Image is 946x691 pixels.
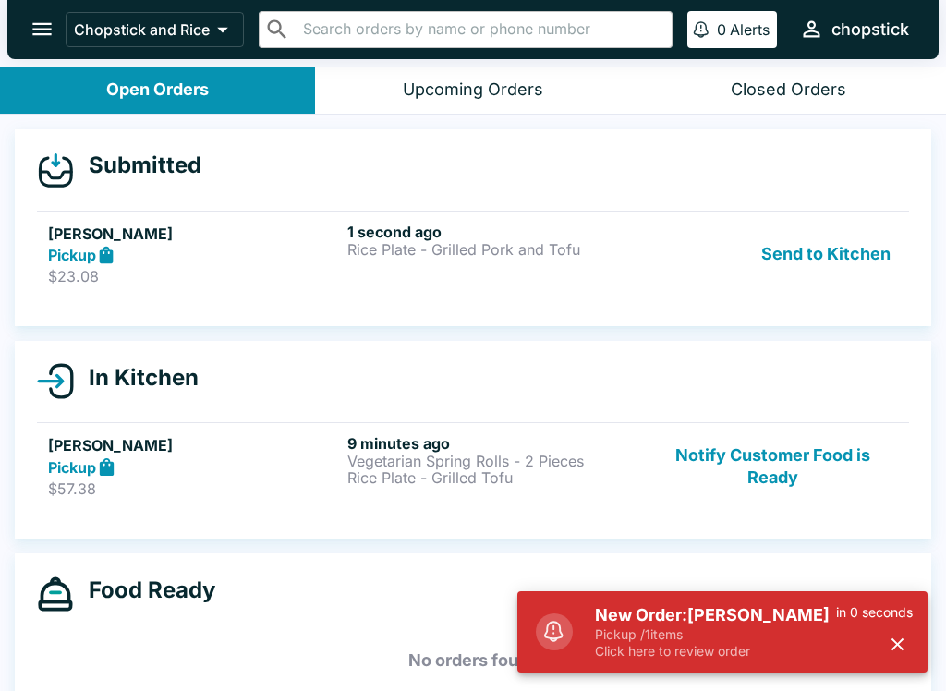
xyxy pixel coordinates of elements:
h5: New Order: [PERSON_NAME] [595,604,836,626]
button: Chopstick and Rice [66,12,244,47]
button: Notify Customer Food is Ready [648,434,898,498]
button: open drawer [18,6,66,53]
div: Upcoming Orders [403,79,543,101]
a: [PERSON_NAME]Pickup$23.081 second agoRice Plate - Grilled Pork and TofuSend to Kitchen [37,211,909,297]
a: [PERSON_NAME]Pickup$57.389 minutes agoVegetarian Spring Rolls - 2 PiecesRice Plate - Grilled Tofu... [37,422,909,509]
p: 0 [717,20,726,39]
h5: [PERSON_NAME] [48,223,340,245]
h5: [PERSON_NAME] [48,434,340,456]
strong: Pickup [48,458,96,477]
p: Pickup / 1 items [595,626,836,643]
p: $57.38 [48,479,340,498]
h4: Submitted [74,152,201,179]
h6: 9 minutes ago [347,434,639,453]
p: Rice Plate - Grilled Tofu [347,469,639,486]
button: chopstick [792,9,916,49]
h4: In Kitchen [74,364,199,392]
h6: 1 second ago [347,223,639,241]
input: Search orders by name or phone number [297,17,664,42]
p: Chopstick and Rice [74,20,210,39]
div: Closed Orders [731,79,846,101]
strong: Pickup [48,246,96,264]
div: Open Orders [106,79,209,101]
p: $23.08 [48,267,340,285]
button: Send to Kitchen [754,223,898,286]
p: Vegetarian Spring Rolls - 2 Pieces [347,453,639,469]
p: Click here to review order [595,643,836,660]
p: Alerts [730,20,770,39]
div: chopstick [831,18,909,41]
p: in 0 seconds [836,604,913,621]
p: Rice Plate - Grilled Pork and Tofu [347,241,639,258]
h4: Food Ready [74,576,215,604]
